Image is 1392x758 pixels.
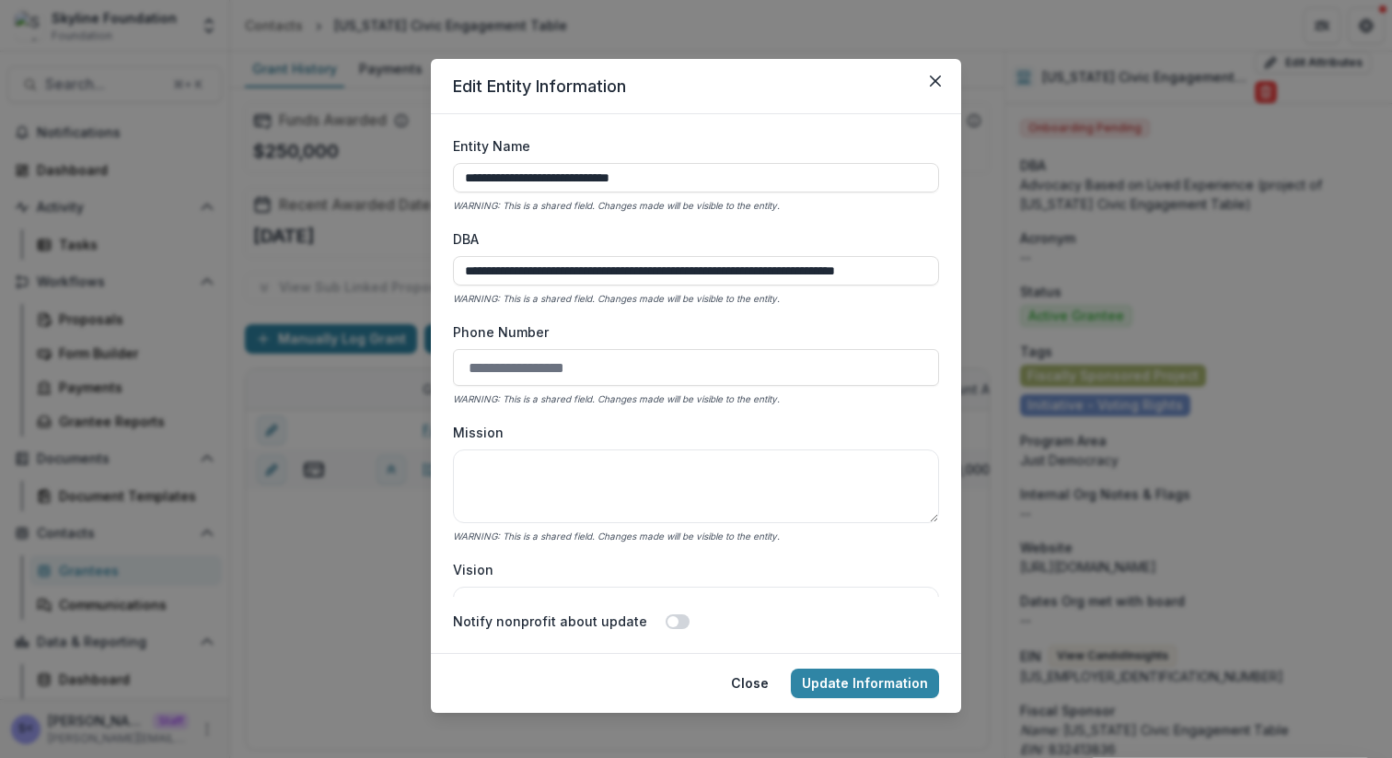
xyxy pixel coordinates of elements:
[431,59,961,114] header: Edit Entity Information
[453,560,928,579] label: Vision
[453,322,928,342] label: Phone Number
[453,423,928,442] label: Mission
[453,229,928,249] label: DBA
[453,200,780,211] i: WARNING: This is a shared field. Changes made will be visible to the entity.
[453,393,780,404] i: WARNING: This is a shared field. Changes made will be visible to the entity.
[453,293,780,304] i: WARNING: This is a shared field. Changes made will be visible to the entity.
[453,136,928,156] label: Entity Name
[921,66,950,96] button: Close
[720,669,780,698] button: Close
[453,612,647,631] label: Notify nonprofit about update
[791,669,939,698] button: Update Information
[453,531,780,542] i: WARNING: This is a shared field. Changes made will be visible to the entity.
